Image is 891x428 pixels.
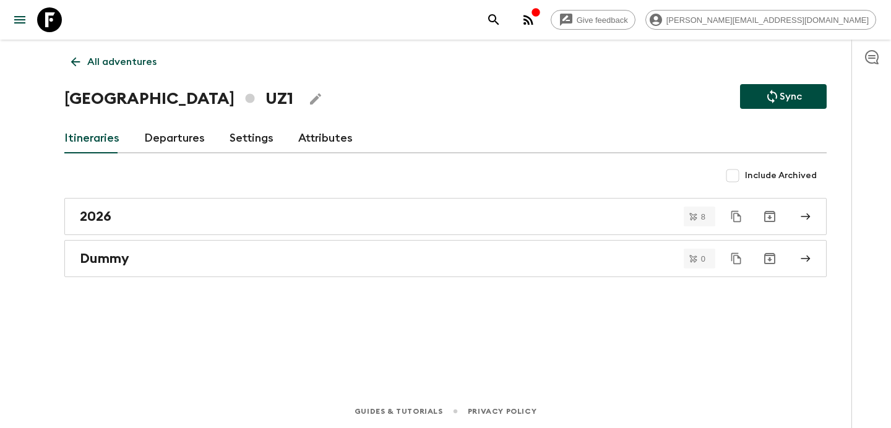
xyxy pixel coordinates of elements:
[551,10,635,30] a: Give feedback
[230,124,273,153] a: Settings
[144,124,205,153] a: Departures
[645,10,876,30] div: [PERSON_NAME][EMAIL_ADDRESS][DOMAIN_NAME]
[757,246,782,271] button: Archive
[725,247,747,270] button: Duplicate
[660,15,876,25] span: [PERSON_NAME][EMAIL_ADDRESS][DOMAIN_NAME]
[355,404,443,418] a: Guides & Tutorials
[694,213,713,221] span: 8
[64,87,293,111] h1: [GEOGRAPHIC_DATA] UZ1
[780,89,802,104] p: Sync
[87,54,157,69] p: All adventures
[298,124,353,153] a: Attributes
[481,7,506,32] button: search adventures
[757,204,782,229] button: Archive
[64,198,827,235] a: 2026
[64,240,827,277] a: Dummy
[80,250,129,267] h2: Dummy
[725,205,747,228] button: Duplicate
[694,255,713,263] span: 0
[303,87,328,111] button: Edit Adventure Title
[740,84,827,109] button: Sync adventure departures to the booking engine
[468,404,536,418] a: Privacy Policy
[64,49,163,74] a: All adventures
[745,169,817,182] span: Include Archived
[80,208,111,225] h2: 2026
[7,7,32,32] button: menu
[570,15,635,25] span: Give feedback
[64,124,119,153] a: Itineraries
